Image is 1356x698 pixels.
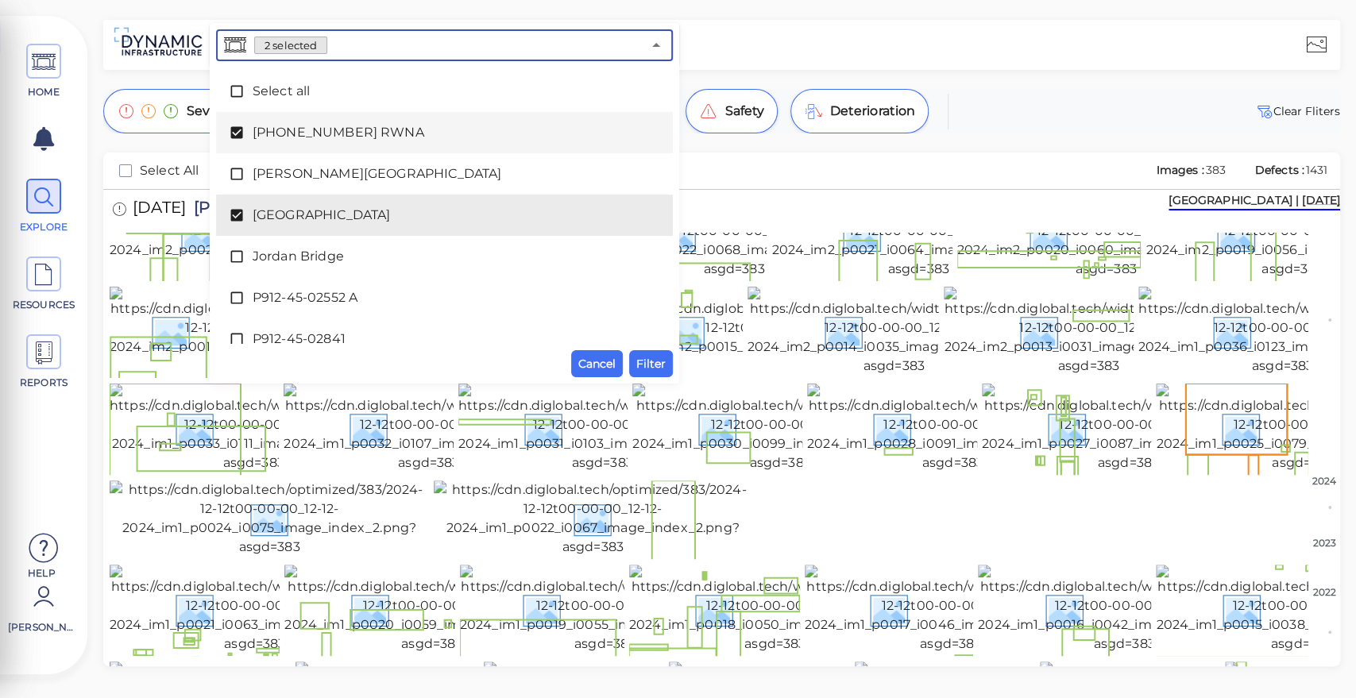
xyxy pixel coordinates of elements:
[1308,536,1340,550] div: 2023
[1169,192,1340,210] div: [GEOGRAPHIC_DATA] | [DATE]
[1254,163,1306,177] span: Defects :
[110,480,429,557] img: https://cdn.diglobal.tech/optimized/383/2024-12-12t00-00-00_12-12-2024_im1_p0024_i0075_image_inde...
[982,384,1275,472] img: https://cdn.diglobal.tech/width210/383/2024-12-12t00-00-00_12-12-2024_im1_p0027_i0087_image_index...
[110,565,400,654] img: https://cdn.diglobal.tech/width210/383/2024-12-12t00-00-00_12-12-2024_im1_p0021_i0063_image_index...
[1155,163,1206,177] span: Images :
[8,179,79,234] a: EXPLORE
[1254,102,1340,121] button: Clear Fliters
[140,161,199,180] span: Select All
[8,256,79,312] a: RESOURCES
[284,384,574,472] img: https://cdn.diglobal.tech/width210/383/2024-12-12t00-00-00_12-12-2024_im1_p0032_i0107_image_index...
[807,384,1099,472] img: https://cdn.diglobal.tech/width210/383/2024-12-12t00-00-00_12-12-2024_im1_p0028_i0091_image_index...
[253,288,636,307] span: P912-45-02552 A
[253,206,636,225] span: [GEOGRAPHIC_DATA]
[805,565,1097,654] img: https://cdn.diglobal.tech/width210/383/2024-12-12t00-00-00_12-12-2024_im1_p0017_i0046_image_index...
[632,384,928,472] img: https://cdn.diglobal.tech/width210/383/2024-12-12t00-00-00_12-12-2024_im1_p0030_i0099_image_index...
[255,38,327,53] span: 2 selected
[1308,585,1340,600] div: 2022
[253,164,636,183] span: [PERSON_NAME][GEOGRAPHIC_DATA]
[10,298,78,312] span: RESOURCES
[434,480,751,557] img: https://cdn.diglobal.tech/optimized/383/2024-12-12t00-00-00_12-12-2024_im1_p0022_i0067_image_inde...
[253,82,636,101] span: Select all
[578,354,616,373] span: Cancel
[724,102,764,121] span: Safety
[133,199,186,221] span: [DATE]
[458,384,747,472] img: https://cdn.diglobal.tech/width210/383/2024-12-12t00-00-00_12-12-2024_im1_p0031_i0103_image_index...
[629,350,673,377] button: Filter
[748,287,1041,376] img: https://cdn.diglobal.tech/width210/383/2024-12-12t00-00-00_12-12-2024_im2_p0014_i0035_image_index...
[110,190,406,279] img: https://cdn.diglobal.tech/width210/383/2024-12-12t00-00-00_12-12-2024_im2_p0025_i0080_image_index...
[460,565,751,654] img: https://cdn.diglobal.tech/width210/383/2024-12-12t00-00-00_12-12-2024_im1_p0019_i0055_image_index...
[944,287,1233,376] img: https://cdn.diglobal.tech/width210/383/2024-12-12t00-00-00_12-12-2024_im2_p0013_i0031_image_index...
[10,220,78,234] span: EXPLORE
[636,354,666,373] span: Filter
[645,34,667,56] button: Close
[1306,163,1327,177] span: 1431
[253,247,636,266] span: Jordan Bridge
[771,190,1065,279] img: https://cdn.diglobal.tech/width210/383/2024-12-12t00-00-00_12-12-2024_im2_p0021_i0064_image_index...
[586,190,882,279] img: https://cdn.diglobal.tech/width210/383/2024-12-12t00-00-00_12-12-2024_im2_p0022_i0068_image_index...
[110,384,398,472] img: https://cdn.diglobal.tech/width210/383/2024-12-12t00-00-00_12-12-2024_im1_p0033_i0111_image_index...
[10,376,78,390] span: REPORTS
[253,330,636,349] span: P912-45-02841
[978,565,1270,654] img: https://cdn.diglobal.tech/width210/383/2024-12-12t00-00-00_12-12-2024_im1_p0016_i0042_image_index...
[8,44,79,99] a: HOME
[8,334,79,390] a: REPORTS
[253,123,636,142] span: [PHONE_NUMBER] RWNA
[829,102,915,121] span: Deterioration
[8,566,75,579] span: Help
[284,565,579,654] img: https://cdn.diglobal.tech/width210/383/2024-12-12t00-00-00_12-12-2024_im1_p0020_i0059_image_index...
[1308,474,1340,488] div: 2024
[8,620,75,634] span: [PERSON_NAME]
[1288,627,1344,686] iframe: Chat
[10,85,78,99] span: HOME
[187,102,238,121] span: Severity
[957,190,1255,279] img: https://cdn.diglobal.tech/width210/383/2024-12-12t00-00-00_12-12-2024_im2_p0020_i0060_image_index...
[571,350,623,377] button: Cancel
[110,287,400,376] img: https://cdn.diglobal.tech/width210/383/2024-12-12t00-00-00_12-12-2024_im2_p0018_i0051_image_index...
[1205,163,1225,177] span: 383
[186,199,405,221] span: [PHONE_NUMBER] RWNA
[629,565,921,654] img: https://cdn.diglobal.tech/width210/383/2024-12-12t00-00-00_12-12-2024_im1_p0018_i0050_image_index...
